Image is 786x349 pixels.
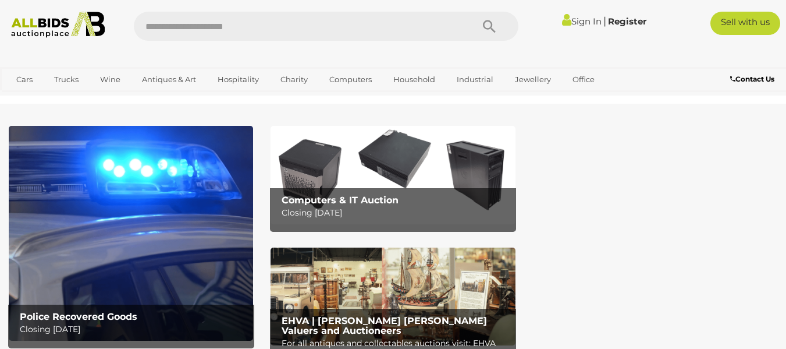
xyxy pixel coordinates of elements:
a: Sell with us [710,12,780,35]
a: Cars [9,70,40,89]
a: Register [608,16,646,27]
a: Industrial [449,70,501,89]
a: Antiques & Art [134,70,204,89]
span: | [603,15,606,27]
a: Computers [322,70,379,89]
b: Computers & IT Auction [282,195,399,206]
a: Computers & IT Auction Computers & IT Auction Closing [DATE] [271,126,515,224]
a: Sports [9,89,48,108]
a: Office [565,70,602,89]
a: Jewellery [507,70,559,89]
a: Hospitality [210,70,266,89]
b: Contact Us [730,75,774,83]
a: Wine [93,70,128,89]
p: Closing [DATE] [282,206,510,220]
img: EHVA | Evans Hastings Valuers and Auctioneers [271,248,515,346]
button: Search [460,12,518,41]
a: EHVA | Evans Hastings Valuers and Auctioneers EHVA | [PERSON_NAME] [PERSON_NAME] Valuers and Auct... [271,248,515,346]
p: Closing [DATE] [20,322,248,337]
a: [GEOGRAPHIC_DATA] [54,89,152,108]
a: Charity [273,70,315,89]
a: Sign In [562,16,602,27]
a: Police Recovered Goods Police Recovered Goods Closing [DATE] [9,126,253,340]
img: Computers & IT Auction [271,126,515,224]
b: Police Recovered Goods [20,311,137,322]
img: Police Recovered Goods [9,126,253,340]
a: Contact Us [730,73,777,86]
a: Trucks [47,70,86,89]
img: Allbids.com.au [6,12,111,38]
a: Household [386,70,443,89]
b: EHVA | [PERSON_NAME] [PERSON_NAME] Valuers and Auctioneers [282,315,487,337]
